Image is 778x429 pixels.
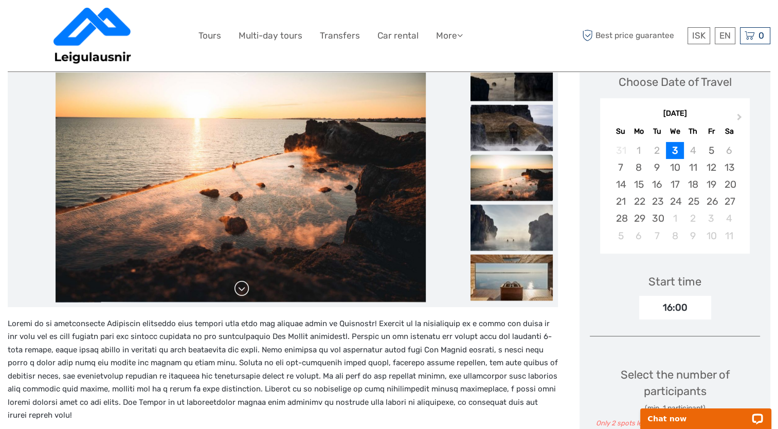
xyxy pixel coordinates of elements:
div: Select the number of participants [590,367,760,428]
div: 16:00 [639,296,711,319]
div: Choose Saturday, September 20th, 2025 [720,176,738,193]
div: Not available Saturday, September 6th, 2025 [720,142,738,159]
img: 024db05b30754570b251af8aca4822ea_slider_thumbnail.jpeg [471,55,553,101]
img: 0c2a1a0ef63e4c2496731494faad7a89_slider_thumbnail.jpeg [471,104,553,151]
div: Choose Friday, September 19th, 2025 [702,176,720,193]
img: c3e3385908ab4ed69fef30a3f37ebb32_slider_thumbnail.jpeg [471,254,553,300]
div: Choose Monday, September 22nd, 2025 [630,193,648,210]
div: EN [715,27,735,44]
div: Choose Friday, October 3rd, 2025 [702,210,720,227]
span: ISK [692,30,705,41]
div: Choose Friday, October 10th, 2025 [702,227,720,244]
div: Tu [648,124,666,138]
div: Choose Sunday, October 5th, 2025 [611,227,629,244]
div: Choose Thursday, October 9th, 2025 [684,227,702,244]
div: Not available Monday, September 1st, 2025 [630,142,648,159]
img: 113f1c1039184c499df13734b153140c_slider_thumbnail.jpeg [471,204,553,251]
div: Choose Monday, September 15th, 2025 [630,176,648,193]
div: Choose Wednesday, September 17th, 2025 [666,176,684,193]
div: Choose Sunday, September 14th, 2025 [611,176,629,193]
div: Choose Wednesday, October 8th, 2025 [666,227,684,244]
div: Choose Date of Travel [619,74,732,90]
div: Choose Sunday, September 28th, 2025 [611,210,629,227]
div: Choose Tuesday, October 7th, 2025 [648,227,666,244]
a: Transfers [320,28,360,43]
div: Choose Tuesday, September 23rd, 2025 [648,193,666,210]
div: (min. 1 participant) [590,403,760,414]
div: Choose Friday, September 5th, 2025 [702,142,720,159]
div: Choose Thursday, September 18th, 2025 [684,176,702,193]
div: Fr [702,124,720,138]
div: [DATE] [600,109,750,119]
div: Choose Tuesday, September 16th, 2025 [648,176,666,193]
div: Mo [630,124,648,138]
div: Sa [720,124,738,138]
a: Multi-day tours [239,28,302,43]
button: Next Month [732,111,749,128]
a: Tours [198,28,221,43]
span: 0 [757,30,766,41]
div: Su [611,124,629,138]
div: We [666,124,684,138]
div: month 2025-09 [604,142,747,244]
div: Th [684,124,702,138]
div: Choose Saturday, October 11th, 2025 [720,227,738,244]
img: cbce84e0de604004b2de59a51d60093e_slider_thumbnail.jpeg [471,154,553,201]
div: Choose Sunday, September 7th, 2025 [611,159,629,176]
div: Choose Wednesday, September 3rd, 2025 [666,142,684,159]
a: Car rental [377,28,419,43]
div: Choose Wednesday, October 1st, 2025 [666,210,684,227]
div: Choose Thursday, September 25th, 2025 [684,193,702,210]
div: Choose Saturday, September 13th, 2025 [720,159,738,176]
div: Choose Saturday, October 4th, 2025 [720,210,738,227]
div: Choose Tuesday, September 30th, 2025 [648,210,666,227]
div: Choose Wednesday, September 24th, 2025 [666,193,684,210]
div: Start time [648,274,701,290]
div: Choose Saturday, September 27th, 2025 [720,193,738,210]
div: Choose Monday, September 29th, 2025 [630,210,648,227]
div: Choose Thursday, October 2nd, 2025 [684,210,702,227]
div: Choose Monday, October 6th, 2025 [630,227,648,244]
div: Choose Thursday, September 11th, 2025 [684,159,702,176]
a: More [436,28,463,43]
div: Choose Wednesday, September 10th, 2025 [666,159,684,176]
div: Choose Tuesday, September 9th, 2025 [648,159,666,176]
div: Choose Monday, September 8th, 2025 [630,159,648,176]
div: Only 2 spots left for this date. Last chance to book! [590,419,760,428]
span: Best price guarantee [580,27,685,44]
div: Not available Sunday, August 31st, 2025 [611,142,629,159]
div: Choose Friday, September 26th, 2025 [702,193,720,210]
img: 3237-1562bb6b-eaa9-480f-8daa-79aa4f7f02e6_logo_big.png [53,8,132,64]
div: Not available Thursday, September 4th, 2025 [684,142,702,159]
div: Not available Tuesday, September 2nd, 2025 [648,142,666,159]
img: cbce84e0de604004b2de59a51d60093e_main_slider.jpeg [56,55,426,302]
div: Choose Sunday, September 21st, 2025 [611,193,629,210]
div: Choose Friday, September 12th, 2025 [702,159,720,176]
iframe: LiveChat chat widget [634,397,778,429]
